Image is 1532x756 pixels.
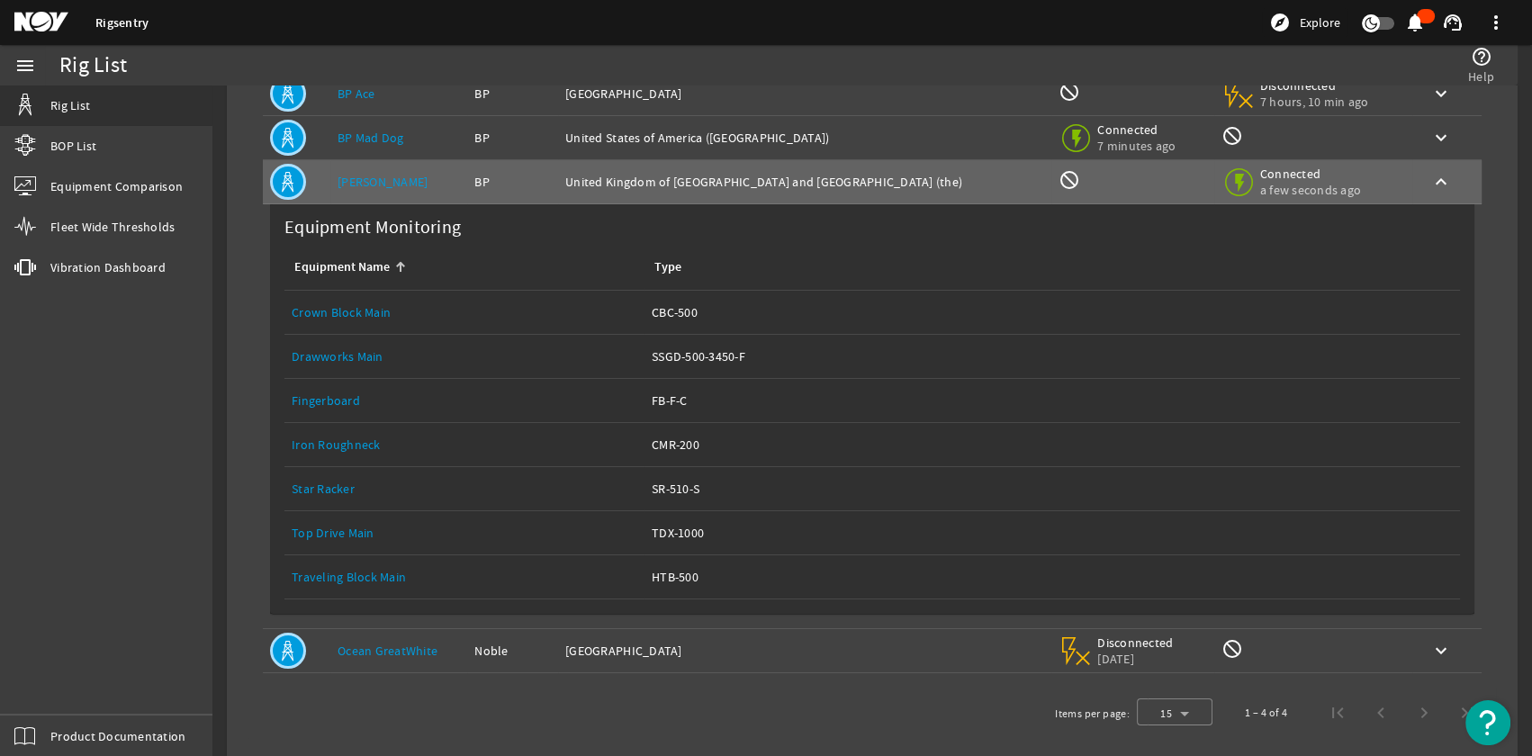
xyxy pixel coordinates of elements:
[338,130,404,146] a: BP Mad Dog
[292,511,637,554] a: Top Drive Main
[474,85,551,103] div: BP
[292,481,355,497] a: Star Racker
[652,555,1453,598] a: HTB-500
[652,480,1453,498] div: SR-510-S
[50,177,183,195] span: Equipment Comparison
[292,304,391,320] a: Crown Block Main
[652,347,1453,365] div: SSGD-500-3450-F
[277,211,468,244] label: Equipment Monitoring
[1260,77,1369,94] span: Disconnected
[292,392,360,409] a: Fingerboard
[474,129,551,147] div: BP
[50,137,96,155] span: BOP List
[1430,640,1452,661] mat-icon: keyboard_arrow_down
[652,568,1453,586] div: HTB-500
[294,257,390,277] div: Equipment Name
[1468,67,1494,85] span: Help
[652,436,1453,454] div: CMR-200
[292,291,637,334] a: Crown Block Main
[95,14,149,31] a: Rigsentry
[1474,1,1518,44] button: more_vert
[1097,121,1176,138] span: Connected
[652,303,1453,321] div: CBC-500
[1097,634,1174,651] span: Disconnected
[1245,704,1287,722] div: 1 – 4 of 4
[50,218,175,236] span: Fleet Wide Thresholds
[292,335,637,378] a: Drawworks Main
[565,85,1044,103] div: [GEOGRAPHIC_DATA]
[474,173,551,191] div: BP
[652,511,1453,554] a: TDX-1000
[1260,182,1361,198] span: a few seconds ago
[1221,638,1243,660] mat-icon: Rig Monitoring not available for this rig
[565,642,1044,660] div: [GEOGRAPHIC_DATA]
[652,257,1446,277] div: Type
[14,256,36,278] mat-icon: vibration
[1465,700,1510,745] button: Open Resource Center
[474,642,551,660] div: Noble
[652,379,1453,422] a: FB-F-C
[652,423,1453,466] a: CMR-200
[1097,651,1174,667] span: [DATE]
[338,174,428,190] a: [PERSON_NAME]
[1059,169,1080,191] mat-icon: BOP Monitoring not available for this rig
[1260,94,1369,110] span: 7 hours, 10 min ago
[652,391,1453,409] div: FB-F-C
[1430,127,1452,148] mat-icon: keyboard_arrow_down
[1097,138,1176,154] span: 7 minutes ago
[565,129,1044,147] div: United States of America ([GEOGRAPHIC_DATA])
[1300,13,1340,31] span: Explore
[654,257,681,277] div: Type
[292,555,637,598] a: Traveling Block Main
[1442,12,1464,33] mat-icon: support_agent
[652,467,1453,510] a: SR-510-S
[59,57,127,75] div: Rig List
[292,467,637,510] a: Star Racker
[652,524,1453,542] div: TDX-1000
[1055,705,1130,723] div: Items per page:
[1430,83,1452,104] mat-icon: keyboard_arrow_down
[652,291,1453,334] a: CBC-500
[652,335,1453,378] a: SSGD-500-3450-F
[1404,12,1426,33] mat-icon: notifications
[338,643,437,659] a: Ocean GreatWhite
[292,423,637,466] a: Iron Roughneck
[1221,125,1243,147] mat-icon: Rig Monitoring not available for this rig
[50,96,90,114] span: Rig List
[1471,46,1492,67] mat-icon: help_outline
[14,55,36,76] mat-icon: menu
[1260,166,1361,182] span: Connected
[292,348,383,364] a: Drawworks Main
[292,525,374,541] a: Top Drive Main
[50,258,166,276] span: Vibration Dashboard
[292,257,630,277] div: Equipment Name
[1430,171,1452,193] mat-icon: keyboard_arrow_up
[1262,8,1347,37] button: Explore
[1059,81,1080,103] mat-icon: BOP Monitoring not available for this rig
[292,569,406,585] a: Traveling Block Main
[338,85,375,102] a: BP Ace
[1269,12,1291,33] mat-icon: explore
[565,173,1044,191] div: United Kingdom of [GEOGRAPHIC_DATA] and [GEOGRAPHIC_DATA] (the)
[50,727,185,745] span: Product Documentation
[292,379,637,422] a: Fingerboard
[292,436,381,453] a: Iron Roughneck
